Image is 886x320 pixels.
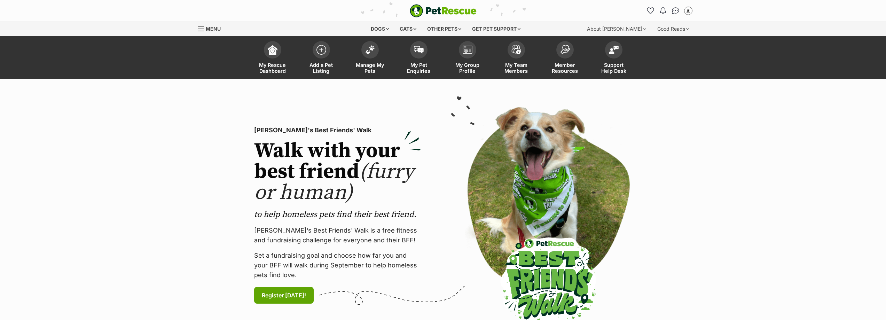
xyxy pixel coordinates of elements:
[297,38,346,79] a: Add a Pet Listing
[262,291,306,299] span: Register [DATE]!
[685,7,692,14] img: Urban Kittens Rescue Group profile pic
[582,22,651,36] div: About [PERSON_NAME]
[598,62,629,74] span: Support Help Desk
[658,5,669,16] button: Notifications
[257,62,288,74] span: My Rescue Dashboard
[422,22,466,36] div: Other pets
[354,62,386,74] span: Manage My Pets
[248,38,297,79] a: My Rescue Dashboard
[511,45,521,54] img: team-members-icon-5396bd8760b3fe7c0b43da4ab00e1e3bb1a5d9ba89233759b79545d2d3fc5d0d.svg
[365,45,375,54] img: manage-my-pets-icon-02211641906a0b7f246fdf0571729dbe1e7629f14944591b6c1af311fb30b64b.svg
[254,159,414,206] span: (furry or human)
[254,251,421,280] p: Set a fundraising goal and choose how far you and your BFF will walk during September to help hom...
[206,26,221,32] span: Menu
[683,5,694,16] button: My account
[254,141,421,203] h2: Walk with your best friend
[589,38,638,79] a: Support Help Desk
[414,46,424,54] img: pet-enquiries-icon-7e3ad2cf08bfb03b45e93fb7055b45f3efa6380592205ae92323e6603595dc1f.svg
[501,62,532,74] span: My Team Members
[452,62,483,74] span: My Group Profile
[645,5,656,16] a: Favourites
[254,287,314,304] a: Register [DATE]!
[394,38,443,79] a: My Pet Enquiries
[645,5,694,16] ul: Account quick links
[346,38,394,79] a: Manage My Pets
[306,62,337,74] span: Add a Pet Listing
[660,7,666,14] img: notifications-46538b983faf8c2785f20acdc204bb7945ddae34d4c08c2a6579f10ce5e182be.svg
[609,46,619,54] img: help-desk-icon-fdf02630f3aa405de69fd3d07c3f3aa587a6932b1a1747fa1d2bba05be0121f9.svg
[560,45,570,54] img: member-resources-icon-8e73f808a243e03378d46382f2149f9095a855e16c252ad45f914b54edf8863c.svg
[254,226,421,245] p: [PERSON_NAME]’s Best Friends' Walk is a free fitness and fundraising challenge for everyone and t...
[403,62,434,74] span: My Pet Enquiries
[467,22,525,36] div: Get pet support
[268,45,277,55] img: dashboard-icon-eb2f2d2d3e046f16d808141f083e7271f6b2e854fb5c12c21221c1fb7104beca.svg
[492,38,541,79] a: My Team Members
[541,38,589,79] a: Member Resources
[549,62,581,74] span: Member Resources
[670,5,681,16] a: Conversations
[316,45,326,55] img: add-pet-listing-icon-0afa8454b4691262ce3f59096e99ab1cd57d4a30225e0717b998d2c9b9846f56.svg
[198,22,226,34] a: Menu
[652,22,694,36] div: Good Reads
[254,209,421,220] p: to help homeless pets find their best friend.
[366,22,394,36] div: Dogs
[443,38,492,79] a: My Group Profile
[410,4,477,17] img: logo-e224e6f780fb5917bec1dbf3a21bbac754714ae5b6737aabdf751b685950b380.svg
[672,7,679,14] img: chat-41dd97257d64d25036548639549fe6c8038ab92f7586957e7f3b1b290dea8141.svg
[410,4,477,17] a: PetRescue
[395,22,421,36] div: Cats
[463,46,472,54] img: group-profile-icon-3fa3cf56718a62981997c0bc7e787c4b2cf8bcc04b72c1350f741eb67cf2f40e.svg
[254,125,421,135] p: [PERSON_NAME]'s Best Friends' Walk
